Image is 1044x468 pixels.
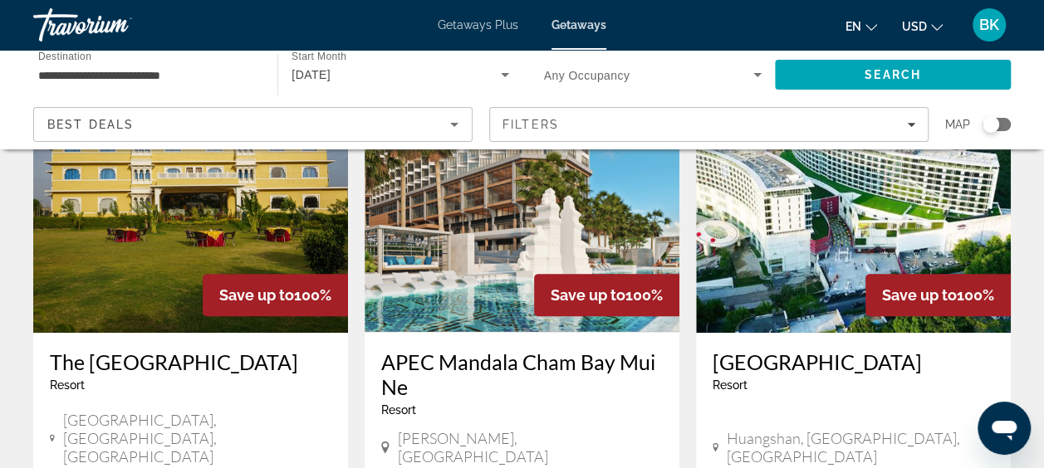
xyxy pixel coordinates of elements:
[902,20,927,33] span: USD
[713,378,747,392] span: Resort
[551,18,606,32] a: Getaways
[203,274,348,316] div: 100%
[551,286,625,304] span: Save up to
[902,14,943,38] button: Change currency
[865,68,921,81] span: Search
[292,51,346,62] span: Start Month
[33,3,199,46] a: Travorium
[438,18,518,32] a: Getaways Plus
[978,402,1031,455] iframe: Button to launch messaging window
[38,66,256,85] input: Select destination
[292,68,331,81] span: [DATE]
[968,7,1011,42] button: User Menu
[979,17,999,33] span: BK
[544,69,630,82] span: Any Occupancy
[713,349,994,374] a: [GEOGRAPHIC_DATA]
[489,107,929,142] button: Filters
[502,118,559,131] span: Filters
[47,118,134,131] span: Best Deals
[50,378,85,392] span: Resort
[845,14,877,38] button: Change language
[882,286,957,304] span: Save up to
[381,349,663,399] a: APEC Mandala Cham Bay Mui Ne
[50,349,331,374] a: The [GEOGRAPHIC_DATA]
[865,274,1011,316] div: 100%
[398,429,663,466] span: [PERSON_NAME], [GEOGRAPHIC_DATA]
[365,67,679,333] img: APEC Mandala Cham Bay Mui Ne
[38,51,91,61] span: Destination
[47,115,458,134] mat-select: Sort by
[219,286,294,304] span: Save up to
[775,60,1011,90] button: Search
[33,67,348,333] img: The Yash Resort
[63,411,331,466] span: [GEOGRAPHIC_DATA], [GEOGRAPHIC_DATA], [GEOGRAPHIC_DATA]
[945,113,970,136] span: Map
[845,20,861,33] span: en
[381,403,416,417] span: Resort
[534,274,679,316] div: 100%
[727,429,994,466] span: Huangshan, [GEOGRAPHIC_DATA], [GEOGRAPHIC_DATA]
[696,67,1011,333] img: Libre Resort Huangshan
